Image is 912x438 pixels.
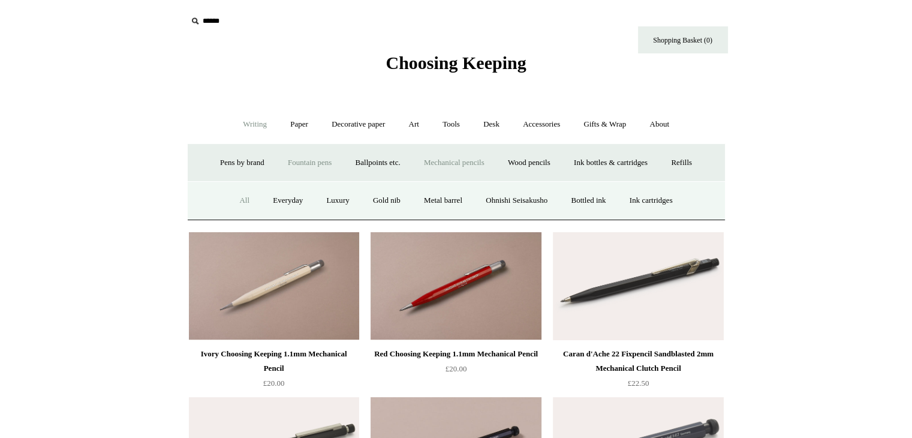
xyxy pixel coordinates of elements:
[371,347,541,396] a: Red Choosing Keeping 1.1mm Mechanical Pencil £20.00
[315,185,360,217] a: Luxury
[386,62,526,71] a: Choosing Keeping
[512,109,571,140] a: Accessories
[263,379,285,388] span: £20.00
[386,53,526,73] span: Choosing Keeping
[553,232,723,340] img: Caran d'Ache 22 Fixpencil Sandblasted 2mm Mechanical Clutch Pencil
[192,347,356,376] div: Ivory Choosing Keeping 1.1mm Mechanical Pencil
[553,347,723,396] a: Caran d'Ache 22 Fixpencil Sandblasted 2mm Mechanical Clutch Pencil £22.50
[446,364,467,373] span: £20.00
[497,147,561,179] a: Wood pencils
[639,109,680,140] a: About
[277,147,342,179] a: Fountain pens
[262,185,314,217] a: Everyday
[371,232,541,340] img: Red Choosing Keeping 1.1mm Mechanical Pencil
[553,232,723,340] a: Caran d'Ache 22 Fixpencil Sandblasted 2mm Mechanical Clutch Pencil Caran d'Ache 22 Fixpencil Sand...
[279,109,319,140] a: Paper
[398,109,430,140] a: Art
[371,232,541,340] a: Red Choosing Keeping 1.1mm Mechanical Pencil Red Choosing Keeping 1.1mm Mechanical Pencil
[563,147,658,179] a: Ink bottles & cartridges
[228,185,260,217] a: All
[556,347,720,376] div: Caran d'Ache 22 Fixpencil Sandblasted 2mm Mechanical Clutch Pencil
[432,109,471,140] a: Tools
[660,147,703,179] a: Refills
[374,347,538,361] div: Red Choosing Keeping 1.1mm Mechanical Pencil
[560,185,616,217] a: Bottled ink
[628,379,649,388] span: £22.50
[189,232,359,340] img: Ivory Choosing Keeping 1.1mm Mechanical Pencil
[475,185,558,217] a: Ohnishi Seisakusho
[573,109,637,140] a: Gifts & Wrap
[638,26,728,53] a: Shopping Basket (0)
[362,185,411,217] a: Gold nib
[232,109,278,140] a: Writing
[472,109,510,140] a: Desk
[321,109,396,140] a: Decorative paper
[345,147,411,179] a: Ballpoints etc.
[619,185,684,217] a: Ink cartridges
[189,347,359,396] a: Ivory Choosing Keeping 1.1mm Mechanical Pencil £20.00
[413,185,473,217] a: Metal barrel
[189,232,359,340] a: Ivory Choosing Keeping 1.1mm Mechanical Pencil Ivory Choosing Keeping 1.1mm Mechanical Pencil
[413,147,495,179] a: Mechanical pencils
[209,147,275,179] a: Pens by brand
